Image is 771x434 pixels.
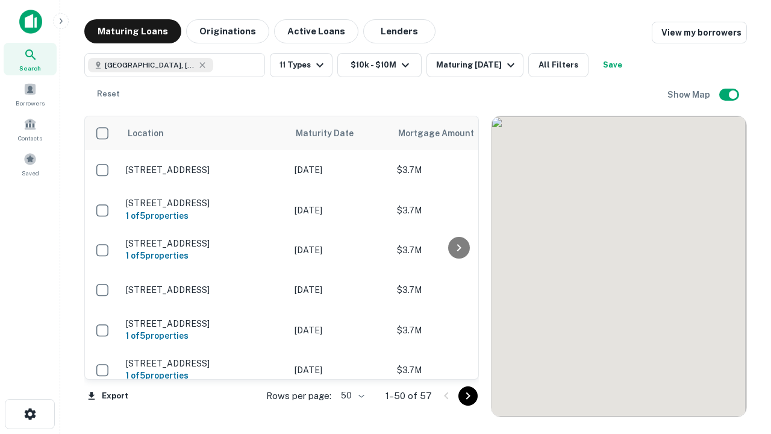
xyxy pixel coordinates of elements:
[4,148,57,180] a: Saved
[126,369,282,382] h6: 1 of 5 properties
[126,249,282,262] h6: 1 of 5 properties
[4,113,57,145] a: Contacts
[295,324,385,337] p: [DATE]
[18,133,42,143] span: Contacts
[426,53,523,77] button: Maturing [DATE]
[270,53,332,77] button: 11 Types
[289,116,391,150] th: Maturity Date
[397,363,517,377] p: $3.7M
[84,19,181,43] button: Maturing Loans
[126,329,282,342] h6: 1 of 5 properties
[4,43,57,75] a: Search
[127,126,164,140] span: Location
[397,163,517,177] p: $3.7M
[397,244,517,257] p: $3.7M
[337,53,422,77] button: $10k - $10M
[126,285,282,295] p: [STREET_ADDRESS]
[398,126,490,140] span: Mortgage Amount
[593,53,632,77] button: Save your search to get updates of matches that match your search criteria.
[126,209,282,222] h6: 1 of 5 properties
[295,363,385,377] p: [DATE]
[19,10,42,34] img: capitalize-icon.png
[397,324,517,337] p: $3.7M
[528,53,588,77] button: All Filters
[295,244,385,257] p: [DATE]
[711,338,771,395] iframe: Chat Widget
[296,126,369,140] span: Maturity Date
[120,116,289,150] th: Location
[105,60,195,71] span: [GEOGRAPHIC_DATA], [GEOGRAPHIC_DATA]
[126,358,282,369] p: [STREET_ADDRESS]
[652,22,747,43] a: View my borrowers
[126,318,282,329] p: [STREET_ADDRESS]
[126,165,282,175] p: [STREET_ADDRESS]
[492,116,746,417] div: 0 0
[84,387,131,405] button: Export
[397,204,517,217] p: $3.7M
[295,163,385,177] p: [DATE]
[458,386,478,406] button: Go to next page
[266,389,331,403] p: Rows per page:
[295,283,385,297] p: [DATE]
[186,19,269,43] button: Originations
[363,19,435,43] button: Lenders
[391,116,523,150] th: Mortgage Amount
[436,58,518,72] div: Maturing [DATE]
[19,63,41,73] span: Search
[126,238,282,249] p: [STREET_ADDRESS]
[126,198,282,209] p: [STREET_ADDRESS]
[16,98,45,108] span: Borrowers
[336,387,366,404] div: 50
[397,283,517,297] p: $3.7M
[274,19,358,43] button: Active Loans
[295,204,385,217] p: [DATE]
[667,88,712,101] h6: Show Map
[22,168,39,178] span: Saved
[385,389,432,403] p: 1–50 of 57
[89,82,128,106] button: Reset
[4,78,57,110] a: Borrowers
